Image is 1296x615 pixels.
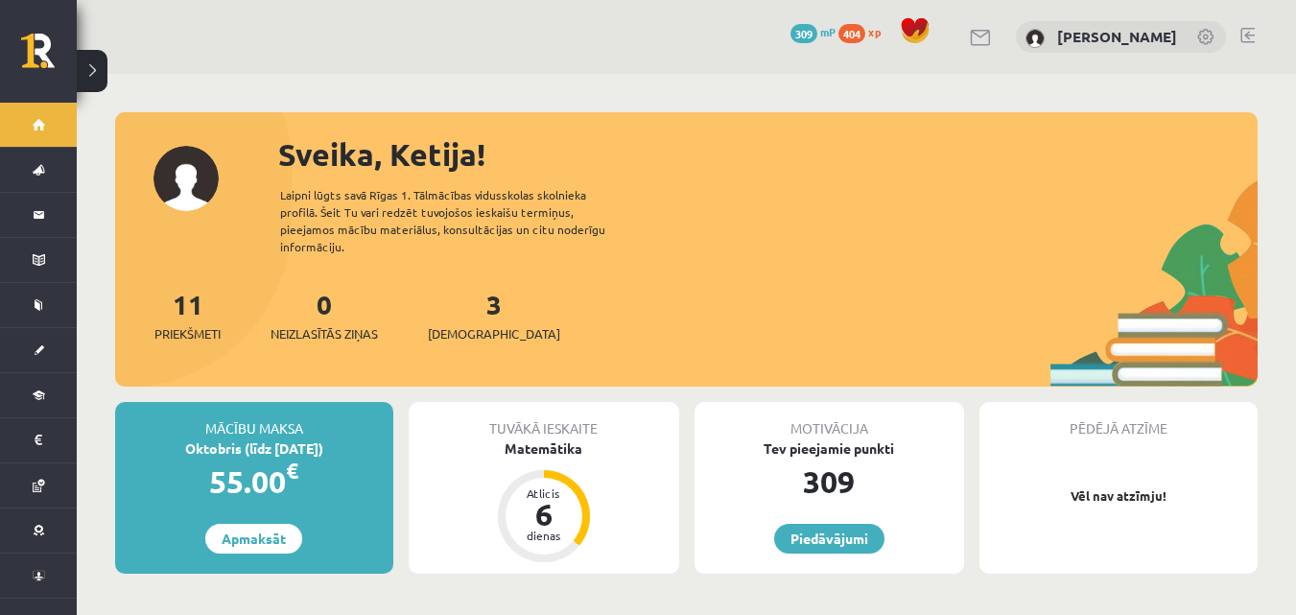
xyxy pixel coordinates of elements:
span: xp [868,24,881,39]
p: Vēl nav atzīmju! [989,486,1248,506]
div: Sveika, Ketija! [278,131,1258,177]
img: Ketija Dzilna [1025,29,1045,48]
a: 404 xp [838,24,890,39]
div: Pēdējā atzīme [979,402,1258,438]
span: mP [820,24,836,39]
span: Priekšmeti [154,324,221,343]
div: Atlicis [515,487,573,499]
span: € [286,457,298,485]
div: Tev pieejamie punkti [695,438,965,459]
span: Neizlasītās ziņas [271,324,378,343]
span: 404 [838,24,865,43]
a: 0Neizlasītās ziņas [271,287,378,343]
div: Matemātika [409,438,679,459]
div: Oktobris (līdz [DATE]) [115,438,393,459]
div: 55.00 [115,459,393,505]
div: 6 [515,499,573,530]
a: 3[DEMOGRAPHIC_DATA] [428,287,560,343]
span: [DEMOGRAPHIC_DATA] [428,324,560,343]
a: Matemātika Atlicis 6 dienas [409,438,679,565]
span: 309 [790,24,817,43]
div: Mācību maksa [115,402,393,438]
a: 309 mP [790,24,836,39]
div: Motivācija [695,402,965,438]
div: dienas [515,530,573,541]
a: 11Priekšmeti [154,287,221,343]
div: Tuvākā ieskaite [409,402,679,438]
div: Laipni lūgts savā Rīgas 1. Tālmācības vidusskolas skolnieka profilā. Šeit Tu vari redzēt tuvojošo... [280,186,639,255]
a: Apmaksāt [205,524,302,554]
a: [PERSON_NAME] [1057,27,1177,46]
div: 309 [695,459,965,505]
a: Rīgas 1. Tālmācības vidusskola [21,34,77,82]
a: Piedāvājumi [774,524,884,554]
